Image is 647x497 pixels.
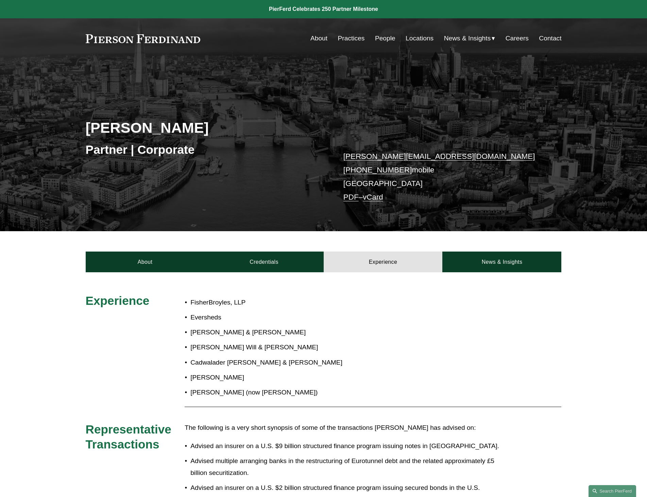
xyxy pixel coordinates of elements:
[190,482,502,494] p: Advised an insurer on a U.S. $2 billion structured finance program issuing secured bonds in the U.S.
[190,342,502,353] p: [PERSON_NAME] Will & [PERSON_NAME]
[444,33,491,44] span: News & Insights
[343,150,542,204] p: mobile [GEOGRAPHIC_DATA] –
[86,142,324,157] h3: Partner | Corporate
[310,32,327,45] a: About
[190,312,502,324] p: Eversheds
[190,327,502,338] p: [PERSON_NAME] & [PERSON_NAME]
[375,32,395,45] a: People
[338,32,365,45] a: Practices
[190,455,502,479] p: Advised multiple arranging banks in the restructuring of Eurotunnel debt and the related approxim...
[190,372,502,384] p: [PERSON_NAME]
[190,357,502,369] p: Cadwalader [PERSON_NAME] & [PERSON_NAME]
[86,294,150,307] span: Experience
[205,252,324,272] a: Credentials
[190,440,502,452] p: Advised an insurer on a U.S. $9 billion structured finance program issuing notes in [GEOGRAPHIC_D...
[190,297,502,309] p: FisherBroyles, LLP
[343,166,412,174] a: [PHONE_NUMBER]
[589,485,636,497] a: Search this site
[406,32,433,45] a: Locations
[86,423,175,451] span: Representative Transactions
[539,32,561,45] a: Contact
[324,252,443,272] a: Experience
[343,152,535,161] a: [PERSON_NAME][EMAIL_ADDRESS][DOMAIN_NAME]
[86,252,205,272] a: About
[363,193,383,201] a: vCard
[506,32,529,45] a: Careers
[190,387,502,399] p: [PERSON_NAME] (now [PERSON_NAME])
[343,193,359,201] a: PDF
[185,422,502,434] p: The following is a very short synopsis of some of the transactions [PERSON_NAME] has advised on:
[442,252,561,272] a: News & Insights
[444,32,495,45] a: folder dropdown
[86,119,324,136] h2: [PERSON_NAME]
